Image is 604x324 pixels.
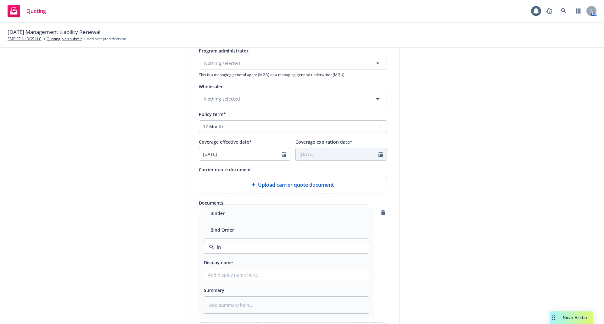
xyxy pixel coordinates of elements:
a: Search [557,5,570,17]
span: Nothing selected [204,96,240,102]
span: Add accepted decision [87,36,126,42]
button: Nova Assist [550,311,593,324]
svg: Calendar [378,152,383,157]
button: Bind Order [210,227,234,233]
span: Nothing selected [204,60,240,67]
a: Quoting plan submit [47,36,82,42]
a: Report a Bug [543,5,556,17]
input: Add display name here... [204,269,369,281]
button: Nothing selected [199,93,387,105]
span: Coverage effective date* [199,139,252,145]
div: Upload carrier quote document [199,176,387,194]
span: Documents [199,200,223,206]
span: Display name [204,260,233,266]
span: Program administrator [199,48,249,54]
a: Quoting [5,2,48,20]
button: Nothing selected [199,57,387,69]
span: Summary [204,287,224,293]
a: EMPIRE HLDGS LLC [8,36,42,42]
span: This is a managing general agent (MGA) or a managing general underwriter (MGU). [199,72,387,77]
span: Nova Assist [563,315,588,320]
span: Upload carrier quote document [258,181,334,189]
span: Coverage expiration date* [295,139,352,145]
button: Binder [210,210,225,217]
div: Drag to move [550,311,558,324]
span: [DATE] Management Liability Renewal [8,28,100,36]
input: MM/DD/YYYY [296,148,378,160]
a: Switch app [572,5,584,17]
span: Quoting [26,8,46,14]
svg: Calendar [282,152,286,157]
input: Filter by keyword [214,244,356,251]
span: Policy term* [199,111,226,117]
a: remove [379,209,387,217]
span: Carrier quote document [199,167,251,173]
input: MM/DD/YYYY [199,148,282,160]
span: Wholesaler [199,84,223,90]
